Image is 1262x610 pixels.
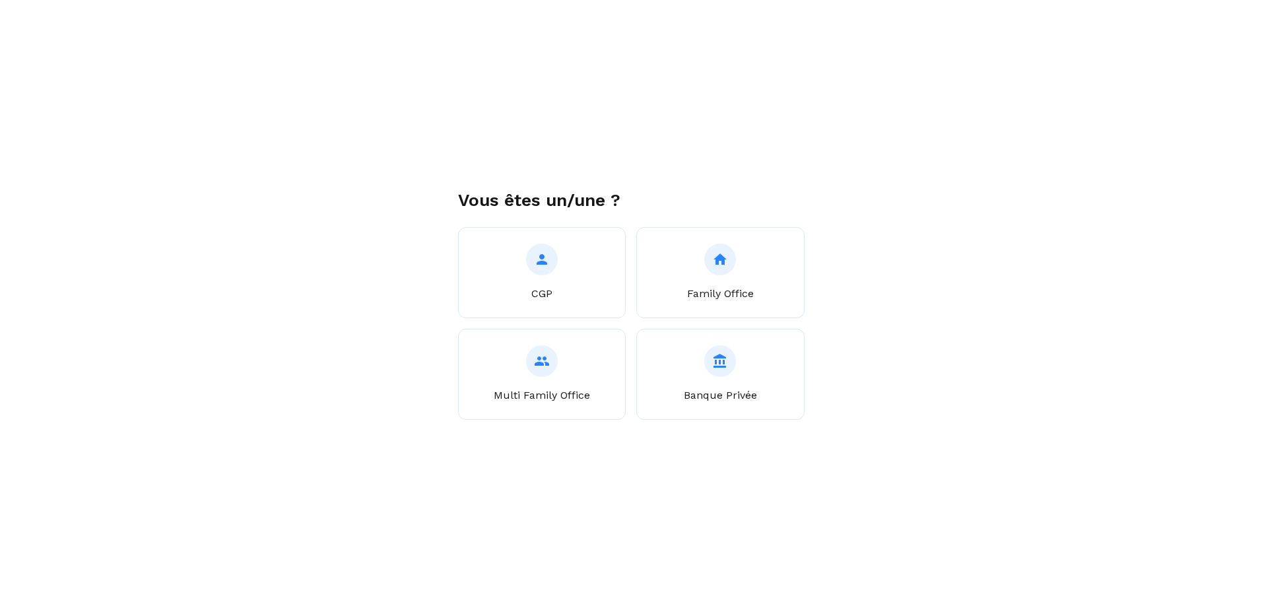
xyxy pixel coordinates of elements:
[531,286,552,302] p: CGP
[636,329,805,420] button: Banque Privée
[687,286,754,302] p: Family Office
[458,227,626,318] button: CGP
[458,190,805,211] h1: Vous êtes un/une ?
[684,388,757,403] p: Banque Privée
[494,388,590,403] p: Multi Family Office
[458,329,626,420] button: Multi Family Office
[636,227,805,318] button: Family Office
